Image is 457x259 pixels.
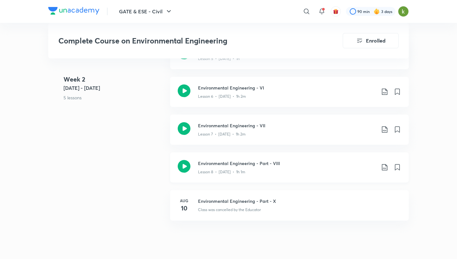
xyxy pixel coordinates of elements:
p: Lesson 6 • [DATE] • 1h 2m [198,94,246,99]
h3: Complete Course on Environmental Engineering [58,36,307,45]
a: Environmental Engineering - VIILesson 7 • [DATE] • 1h 2m [170,115,409,152]
button: Enrolled [343,33,399,48]
button: GATE & ESE - Civil [115,5,176,18]
h4: 10 [178,203,190,213]
p: Lesson 8 • [DATE] • 1h 1m [198,169,245,175]
p: Lesson 5 • [DATE] • 1h [198,56,240,62]
h4: Week 2 [63,75,165,84]
h3: Environmental Engineering - Part - VIII [198,160,376,167]
h3: Environmental Engineering - Part - X [198,198,401,204]
h3: Environmental Engineering - VII [198,122,376,129]
h6: Aug [178,198,190,203]
button: avatar [331,6,341,17]
a: Company Logo [48,7,99,16]
h3: Environmental Engineering - VI [198,84,376,91]
img: streak [374,8,380,15]
img: Company Logo [48,7,99,15]
img: Piyush raj [398,6,409,17]
img: avatar [333,9,339,14]
a: Environmental Engineering - VILesson 6 • [DATE] • 1h 2m [170,77,409,115]
p: Class was cancelled by the Educator [198,207,261,213]
a: Aug10Environmental Engineering - Part - XClass was cancelled by the Educator [170,190,409,228]
p: 5 lessons [63,94,165,101]
p: Lesson 7 • [DATE] • 1h 2m [198,131,246,137]
h5: [DATE] - [DATE] [63,84,165,92]
a: Environmental Engineering - Part - VIIILesson 8 • [DATE] • 1h 1m [170,152,409,190]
